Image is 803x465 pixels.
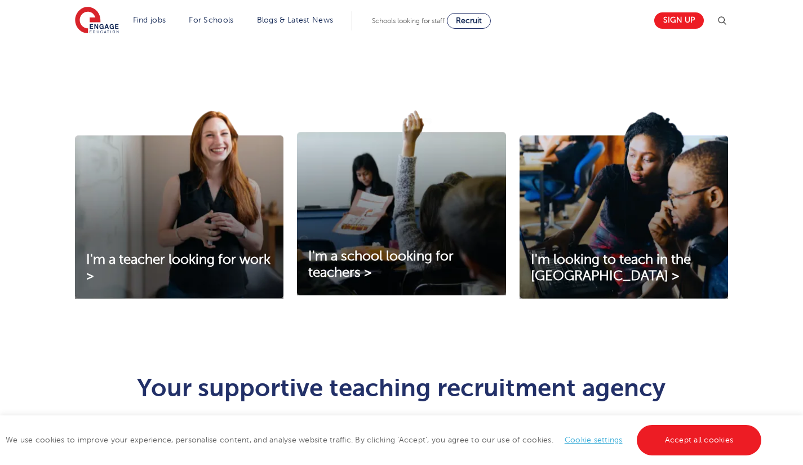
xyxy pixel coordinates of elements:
[308,249,454,280] span: I'm a school looking for teachers >
[257,16,334,24] a: Blogs & Latest News
[75,252,283,285] a: I'm a teacher looking for work >
[189,16,233,24] a: For Schools
[654,12,704,29] a: Sign up
[637,425,762,455] a: Accept all cookies
[520,252,728,285] a: I'm looking to teach in the [GEOGRAPHIC_DATA] >
[447,13,491,29] a: Recruit
[297,249,505,281] a: I'm a school looking for teachers >
[75,7,119,35] img: Engage Education
[520,110,728,299] img: I'm looking to teach in the UK
[133,16,166,24] a: Find jobs
[75,110,283,299] img: I'm a teacher looking for work
[565,436,623,444] a: Cookie settings
[531,252,691,284] span: I'm looking to teach in the [GEOGRAPHIC_DATA] >
[297,110,505,295] img: I'm a school looking for teachers
[125,375,678,400] h1: Your supportive teaching recruitment agency
[372,17,445,25] span: Schools looking for staff
[6,436,764,444] span: We use cookies to improve your experience, personalise content, and analyse website traffic. By c...
[86,252,270,284] span: I'm a teacher looking for work >
[456,16,482,25] span: Recruit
